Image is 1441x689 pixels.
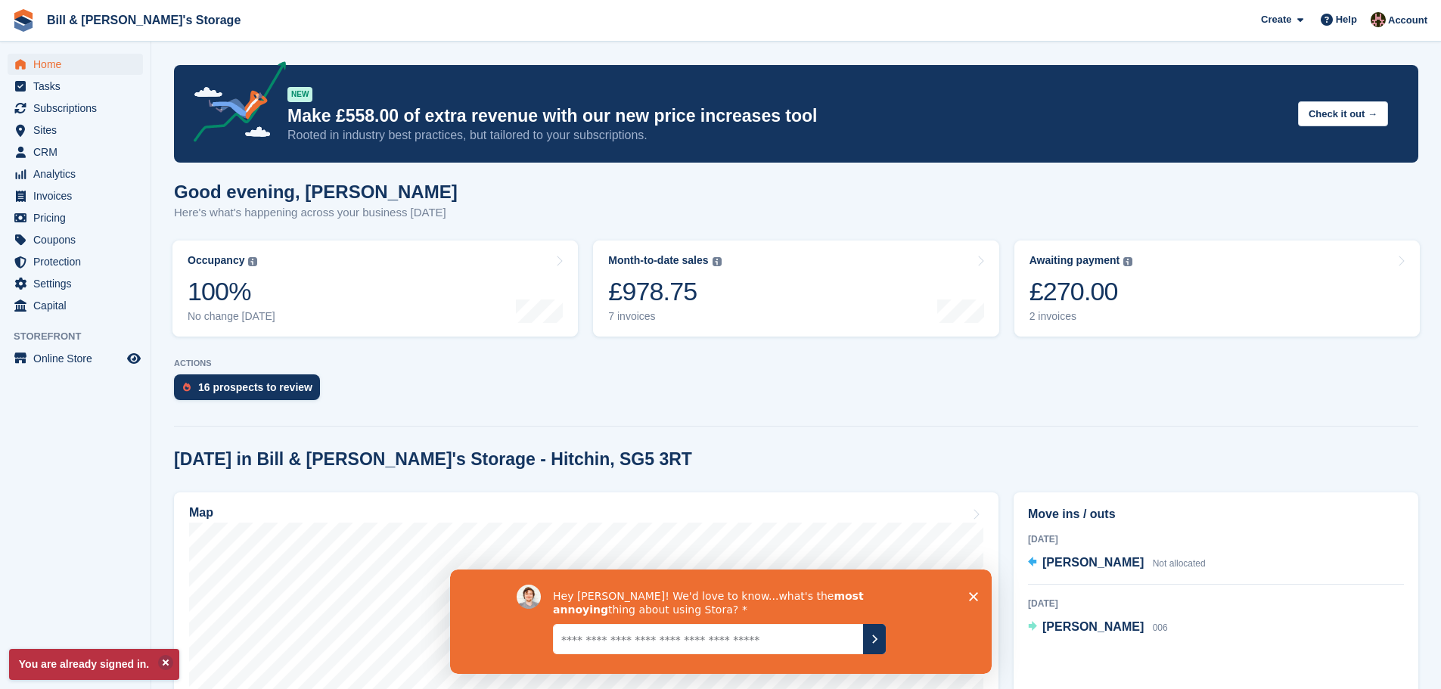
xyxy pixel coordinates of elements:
[287,87,312,102] div: NEW
[287,127,1286,144] p: Rooted in industry best practices, but tailored to your subscriptions.
[8,295,143,316] a: menu
[593,241,998,337] a: Month-to-date sales £978.75 7 invoices
[188,310,275,323] div: No change [DATE]
[1014,241,1420,337] a: Awaiting payment £270.00 2 invoices
[1028,597,1404,610] div: [DATE]
[33,229,124,250] span: Coupons
[174,204,458,222] p: Here's what's happening across your business [DATE]
[33,251,124,272] span: Protection
[1371,12,1386,27] img: Jack Bottesch
[33,273,124,294] span: Settings
[1028,505,1404,523] h2: Move ins / outs
[8,207,143,228] a: menu
[33,98,124,119] span: Subscriptions
[188,276,275,307] div: 100%
[33,207,124,228] span: Pricing
[8,163,143,185] a: menu
[8,76,143,97] a: menu
[12,9,35,32] img: stora-icon-8386f47178a22dfd0bd8f6a31ec36ba5ce8667c1dd55bd0f319d3a0aa187defe.svg
[125,349,143,368] a: Preview store
[33,76,124,97] span: Tasks
[8,251,143,272] a: menu
[8,54,143,75] a: menu
[248,257,257,266] img: icon-info-grey-7440780725fd019a000dd9b08b2336e03edf1995a4989e88bcd33f0948082b44.svg
[33,54,124,75] span: Home
[1153,558,1206,569] span: Not allocated
[1030,276,1133,307] div: £270.00
[1030,254,1120,267] div: Awaiting payment
[174,182,458,202] h1: Good evening, [PERSON_NAME]
[1388,13,1427,28] span: Account
[189,506,213,520] h2: Map
[1042,620,1144,633] span: [PERSON_NAME]
[33,119,124,141] span: Sites
[181,61,287,147] img: price-adjustments-announcement-icon-8257ccfd72463d97f412b2fc003d46551f7dbcb40ab6d574587a9cd5c0d94...
[174,374,328,408] a: 16 prospects to review
[1261,12,1291,27] span: Create
[1028,618,1168,638] a: [PERSON_NAME] 006
[608,310,721,323] div: 7 invoices
[8,273,143,294] a: menu
[8,185,143,206] a: menu
[608,254,708,267] div: Month-to-date sales
[1123,257,1132,266] img: icon-info-grey-7440780725fd019a000dd9b08b2336e03edf1995a4989e88bcd33f0948082b44.svg
[1153,622,1168,633] span: 006
[1028,532,1404,546] div: [DATE]
[188,254,244,267] div: Occupancy
[1028,554,1206,573] a: [PERSON_NAME] Not allocated
[33,185,124,206] span: Invoices
[9,649,179,680] p: You are already signed in.
[608,276,721,307] div: £978.75
[33,295,124,316] span: Capital
[33,141,124,163] span: CRM
[14,329,151,344] span: Storefront
[183,383,191,392] img: prospect-51fa495bee0391a8d652442698ab0144808aea92771e9ea1ae160a38d050c398.svg
[713,257,722,266] img: icon-info-grey-7440780725fd019a000dd9b08b2336e03edf1995a4989e88bcd33f0948082b44.svg
[8,98,143,119] a: menu
[33,348,124,369] span: Online Store
[8,348,143,369] a: menu
[41,8,247,33] a: Bill & [PERSON_NAME]'s Storage
[33,163,124,185] span: Analytics
[8,141,143,163] a: menu
[1030,310,1133,323] div: 2 invoices
[1336,12,1357,27] span: Help
[8,229,143,250] a: menu
[450,570,992,674] iframe: Survey by David from Stora
[1298,101,1388,126] button: Check it out →
[174,358,1418,368] p: ACTIONS
[198,381,312,393] div: 16 prospects to review
[8,119,143,141] a: menu
[174,449,692,470] h2: [DATE] in Bill & [PERSON_NAME]'s Storage - Hitchin, SG5 3RT
[1042,556,1144,569] span: [PERSON_NAME]
[287,105,1286,127] p: Make £558.00 of extra revenue with our new price increases tool
[172,241,578,337] a: Occupancy 100% No change [DATE]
